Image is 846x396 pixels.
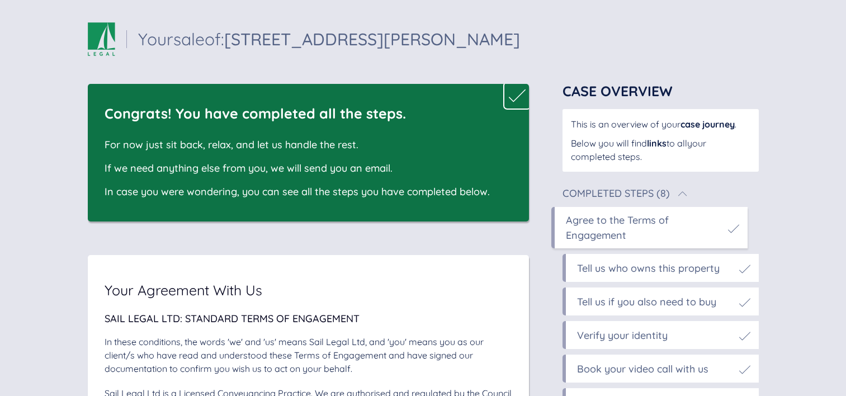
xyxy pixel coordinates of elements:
div: Completed Steps (8) [563,188,670,199]
div: In case you were wondering, you can see all the steps you have completed below. [105,184,495,199]
div: This is an overview of your . [571,117,750,131]
div: Your sale of: [138,31,520,48]
span: Congrats! You have completed all the steps. [105,105,406,122]
div: In these conditions, the words 'we' and 'us' means Sail Legal Ltd, and 'you' means you as our cli... [105,335,512,375]
span: Case Overview [563,82,673,100]
span: [STREET_ADDRESS][PERSON_NAME] [224,29,520,50]
div: For now just sit back, relax, and let us handle the rest. [105,137,495,152]
div: Agree to the Terms of Engagement [566,213,722,243]
span: Sail Legal Ltd: Standard Terms of Engagement [105,312,360,325]
div: If we need anything else from you, we will send you an email. [105,161,495,176]
div: Below you will find to all your completed steps . [571,136,750,163]
span: links [647,138,667,149]
div: Book your video call with us [577,361,708,376]
span: Your Agreement With Us [105,283,262,297]
span: case journey [680,119,735,130]
div: Tell us if you also need to buy [577,294,716,309]
div: Tell us who owns this property [577,261,720,276]
div: Verify your identity [577,328,668,343]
